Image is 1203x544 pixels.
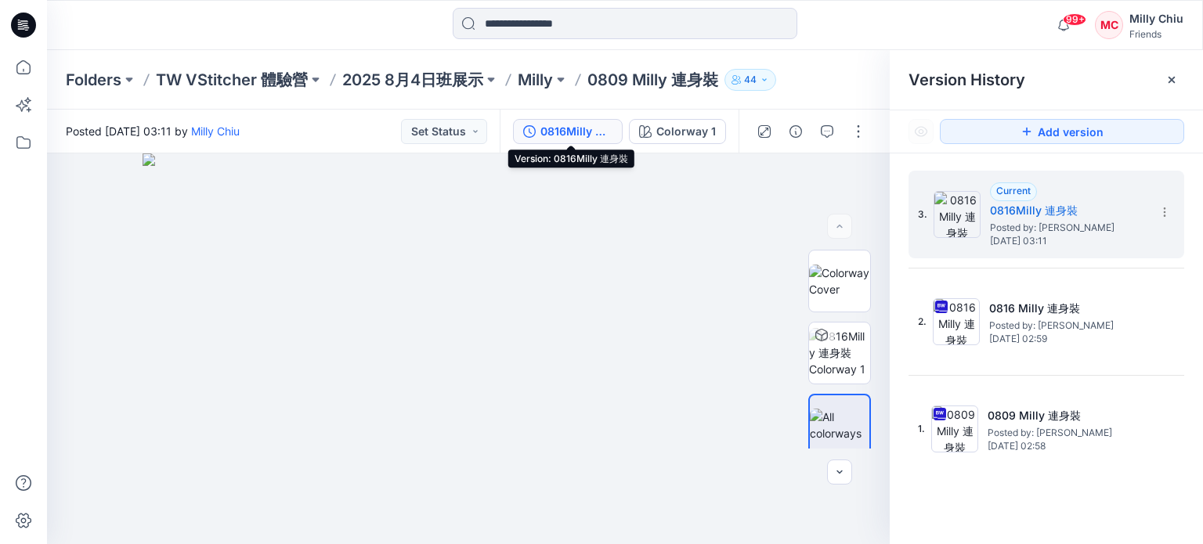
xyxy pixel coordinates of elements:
[518,69,553,91] a: Milly
[66,69,121,91] a: Folders
[940,119,1184,144] button: Add version
[1063,13,1086,26] span: 99+
[783,119,808,144] button: Details
[1129,9,1183,28] div: Milly Chiu
[918,422,925,436] span: 1.
[809,265,870,297] img: Colorway Cover
[513,119,623,144] button: 0816Milly 連身裝
[810,409,869,441] img: All colorways
[656,123,716,140] div: Colorway 1
[1095,11,1123,39] div: MC
[587,69,718,91] p: 0809 Milly 連身裝
[724,69,776,91] button: 44
[191,124,240,138] a: Milly Chiu
[66,123,240,139] span: Posted [DATE] 03:11 by
[629,119,726,144] button: Colorway 1
[988,406,1144,425] h5: 0809 Milly 連身裝
[918,315,927,329] span: 2.
[143,153,794,544] img: eyJhbGciOiJIUzI1NiIsImtpZCI6IjAiLCJzbHQiOiJzZXMiLCJ0eXAiOiJKV1QifQ.eyJkYXRhIjp7InR5cGUiOiJzdG9yYW...
[931,405,978,452] img: 0809 Milly 連身裝
[990,236,1147,247] span: [DATE] 03:11
[933,298,980,345] img: 0816 Milly 連身裝
[156,69,308,91] a: TW VStitcher 體驗營
[989,333,1146,344] span: [DATE] 02:59
[988,425,1144,441] span: Posted by: Milly Chiu
[988,441,1144,452] span: [DATE] 02:58
[809,328,870,377] img: 0816Milly 連身裝 Colorway 1
[540,123,612,140] div: 0816Milly 連身裝
[990,201,1147,220] h5: 0816Milly 連身裝
[744,71,757,88] p: 44
[989,299,1146,318] h5: 0816 Milly 連身裝
[909,119,934,144] button: Show Hidden Versions
[909,70,1025,89] span: Version History
[1129,28,1183,40] div: Friends
[1165,74,1178,86] button: Close
[342,69,483,91] a: 2025 8月4日班展示
[934,191,981,238] img: 0816Milly 連身裝
[989,318,1146,333] span: Posted by: Milly Chiu
[996,185,1031,196] span: Current
[990,220,1147,236] span: Posted by: Milly Chiu
[918,207,927,222] span: 3.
